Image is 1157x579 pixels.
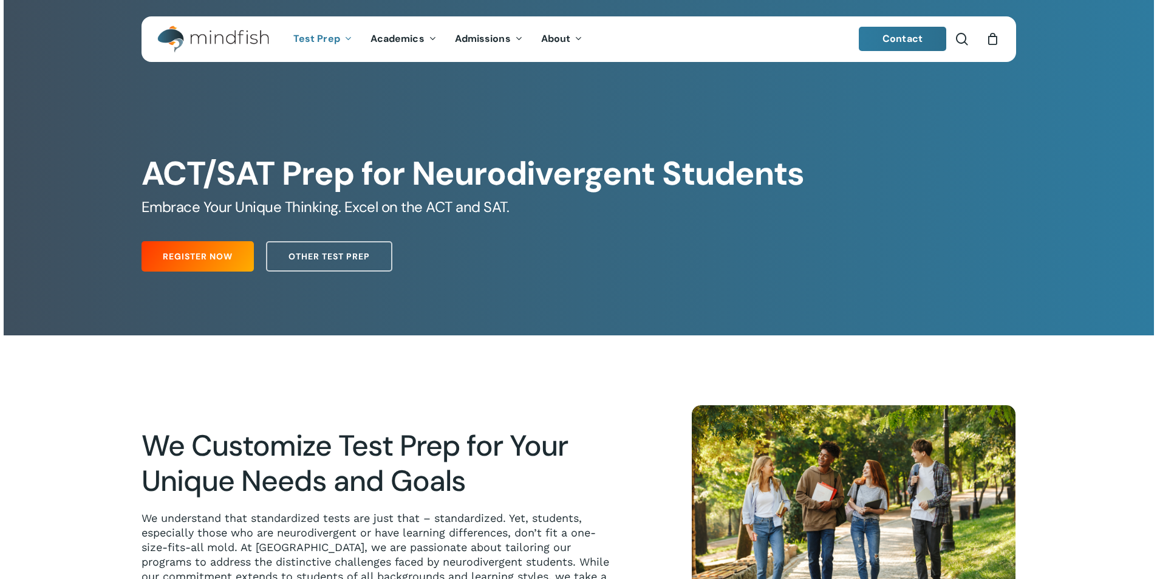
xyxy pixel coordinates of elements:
[142,241,254,272] a: Register Now
[361,34,446,44] a: Academics
[446,34,532,44] a: Admissions
[142,197,1015,217] h5: Embrace Your Unique Thinking. Excel on the ACT and SAT.
[293,32,340,45] span: Test Prep
[455,32,511,45] span: Admissions
[142,16,1016,62] header: Main Menu
[541,32,571,45] span: About
[370,32,425,45] span: Academics
[288,250,370,262] span: Other Test Prep
[266,241,392,272] a: Other Test Prep
[163,250,233,262] span: Register Now
[142,428,619,499] h2: We Customize Test Prep for Your Unique Needs and Goals
[284,34,361,44] a: Test Prep
[986,32,1000,46] a: Cart
[142,154,1015,193] h1: ACT/SAT Prep for Neurodivergent Students
[859,27,946,51] a: Contact
[882,32,923,45] span: Contact
[284,16,592,62] nav: Main Menu
[532,34,592,44] a: About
